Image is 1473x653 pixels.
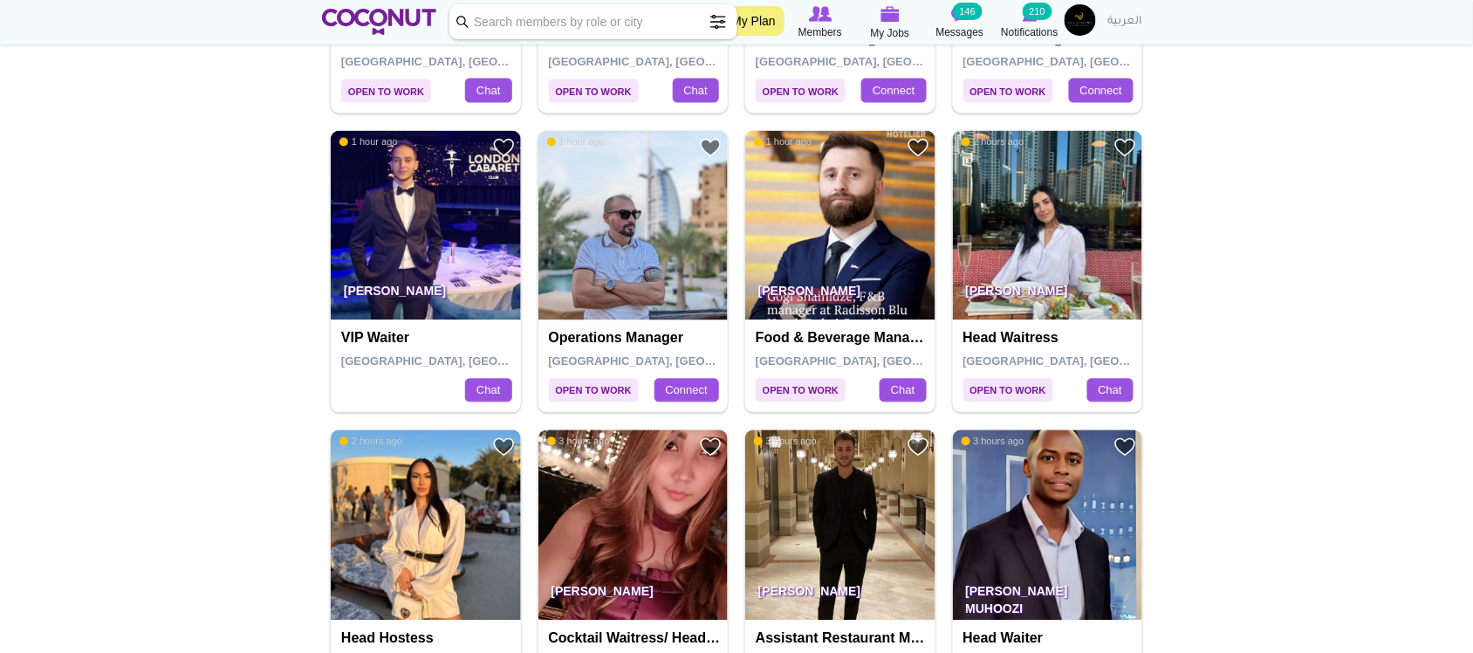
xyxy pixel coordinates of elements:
[549,55,798,68] span: [GEOGRAPHIC_DATA], [GEOGRAPHIC_DATA]
[880,6,900,22] img: My Jobs
[962,436,1024,448] span: 3 hours ago
[756,79,846,103] span: Open to Work
[465,79,511,103] a: Chat
[855,4,925,42] a: My Jobs My Jobs
[547,436,610,448] span: 3 hours ago
[756,379,846,402] span: Open to Work
[339,136,398,148] span: 1 hour ago
[549,331,723,347] h4: Operations manager
[1069,79,1134,103] a: Connect
[341,79,431,103] span: Open to Work
[756,355,1004,368] span: [GEOGRAPHIC_DATA], [GEOGRAPHIC_DATA]
[1100,4,1151,39] a: العربية
[1087,379,1134,403] a: Chat
[493,436,515,458] a: Add to Favourites
[785,4,855,41] a: Browse Members Members
[322,9,436,35] img: Home
[549,379,639,402] span: Open to Work
[962,136,1024,148] span: 2 hours ago
[1023,6,1038,22] img: Notifications
[700,436,722,458] a: Add to Favourites
[341,355,590,368] span: [GEOGRAPHIC_DATA], [GEOGRAPHIC_DATA]
[754,136,812,148] span: 1 hour ago
[493,137,515,159] a: Add to Favourites
[549,79,639,103] span: Open to Work
[723,6,784,36] a: My Plan
[963,55,1212,68] span: [GEOGRAPHIC_DATA], [GEOGRAPHIC_DATA]
[331,272,521,320] p: [PERSON_NAME]
[549,355,798,368] span: [GEOGRAPHIC_DATA], [GEOGRAPHIC_DATA]
[465,379,511,403] a: Chat
[963,79,1053,103] span: Open to Work
[341,55,590,68] span: [GEOGRAPHIC_DATA], [GEOGRAPHIC_DATA]
[908,137,929,159] a: Add to Favourites
[963,331,1137,347] h4: Head Waitress
[963,631,1137,647] h4: Head Waiter
[449,4,737,39] input: Search members by role or city
[745,572,935,621] p: [PERSON_NAME]
[798,24,842,41] span: Members
[925,4,995,41] a: Messages Messages 146
[547,136,606,148] span: 1 hour ago
[745,272,935,320] p: [PERSON_NAME]
[908,436,929,458] a: Add to Favourites
[861,79,926,103] a: Connect
[1114,436,1136,458] a: Add to Favourites
[953,272,1143,320] p: [PERSON_NAME]
[951,6,969,22] img: Messages
[756,55,1004,68] span: [GEOGRAPHIC_DATA], [GEOGRAPHIC_DATA]
[953,3,983,20] small: 146
[538,572,729,621] p: [PERSON_NAME]
[809,6,832,22] img: Browse Members
[1023,3,1052,20] small: 210
[1114,137,1136,159] a: Add to Favourites
[339,436,402,448] span: 2 hours ago
[963,355,1212,368] span: [GEOGRAPHIC_DATA], [GEOGRAPHIC_DATA]
[549,631,723,647] h4: Cocktail Waitress/ head waitresses/vip waitress/waitress
[654,379,719,403] a: Connect
[936,24,984,41] span: Messages
[673,79,719,103] a: Chat
[756,631,929,647] h4: Assistant Restaurant Manager
[995,4,1065,41] a: Notifications Notifications 210
[700,137,722,159] a: Add to Favourites
[1001,24,1058,41] span: Notifications
[880,379,926,403] a: Chat
[341,331,515,347] h4: VIP waiter
[754,436,817,448] span: 3 hours ago
[871,24,910,42] span: My Jobs
[953,572,1143,621] p: [PERSON_NAME] Muhoozi
[341,631,515,647] h4: Head Hostess
[756,331,929,347] h4: Food & Beverage Manager ([GEOGRAPHIC_DATA])
[963,379,1053,402] span: Open to Work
